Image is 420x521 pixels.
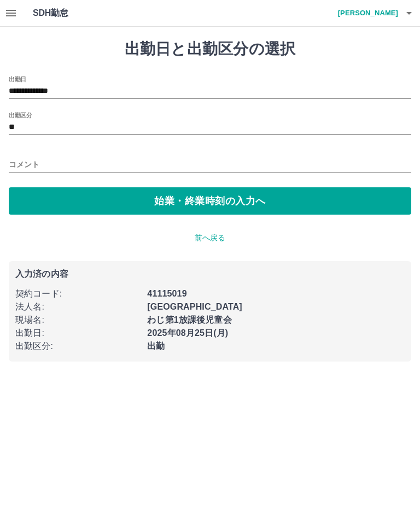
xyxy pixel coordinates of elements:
b: [GEOGRAPHIC_DATA] [147,302,242,311]
p: 契約コード : [15,287,141,300]
p: 出勤区分 : [15,340,141,353]
p: 出勤日 : [15,327,141,340]
h1: 出勤日と出勤区分の選択 [9,40,411,58]
label: 出勤日 [9,75,26,83]
button: 始業・終業時刻の入力へ [9,187,411,215]
p: 現場名 : [15,313,141,327]
b: 2025年08月25日(月) [147,328,228,338]
b: わじ第1放課後児童会 [147,315,231,324]
p: 入力済の内容 [15,270,405,279]
b: 出勤 [147,341,165,351]
b: 41115019 [147,289,186,298]
p: 前へ戻る [9,232,411,244]
p: 法人名 : [15,300,141,313]
label: 出勤区分 [9,111,32,119]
